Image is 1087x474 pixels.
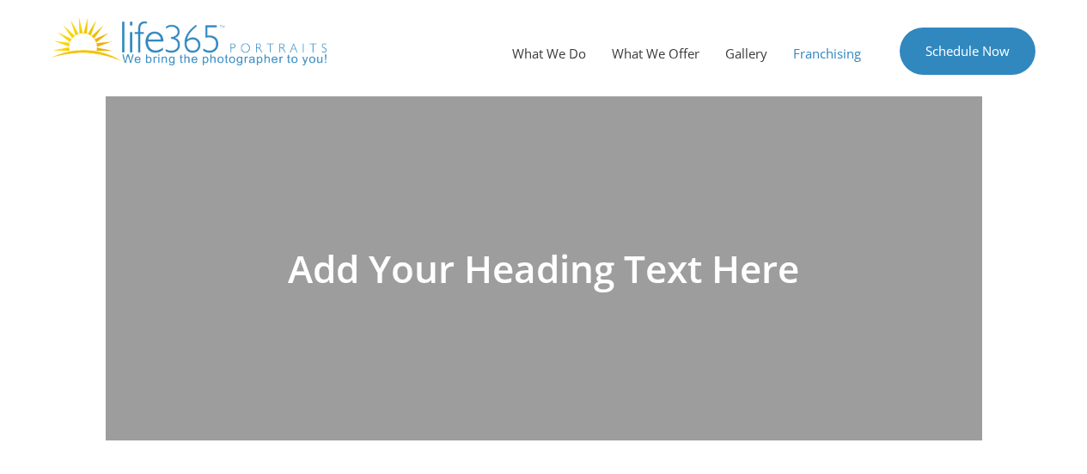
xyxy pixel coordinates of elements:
a: What We Offer [599,28,712,79]
a: Gallery [712,28,780,79]
a: What We Do [499,28,599,79]
a: Schedule Now [900,28,1035,75]
a: Franchising [780,28,874,79]
h1: Add Your Heading Text Here [114,249,974,287]
img: Life365 [52,17,327,65]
